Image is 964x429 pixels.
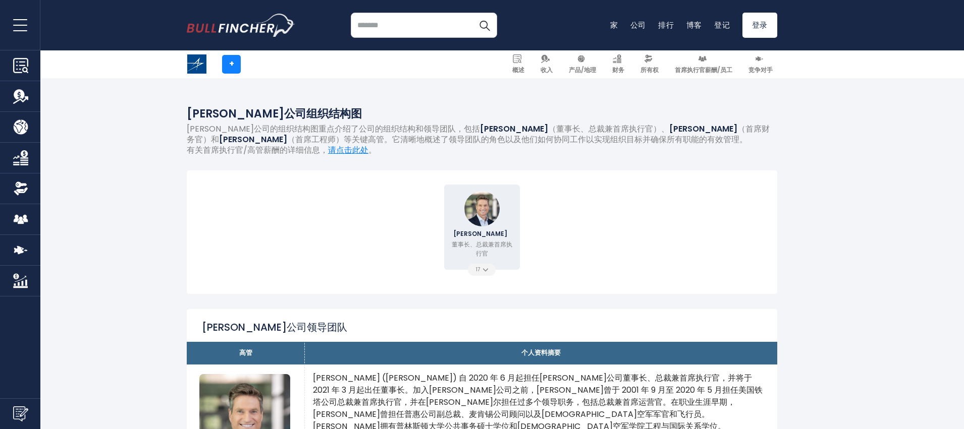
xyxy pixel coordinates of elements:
img: LMT 徽标 [187,54,206,74]
a: 概述 [508,50,529,78]
font: 有关首席执行官/高管薪酬的详细信息， [187,144,328,156]
img: 吉姆·泰克莱特 [464,191,500,226]
font: 17 [476,266,480,273]
a: 请点击此处 [328,144,368,156]
a: 所有权 [636,50,663,78]
a: 前往主页 [187,14,295,37]
font: + [229,58,234,70]
a: 财务 [608,50,629,78]
font: 个人资料摘要 [521,348,561,357]
font: （董事长、总裁兼首席执行官）、 [548,123,669,135]
font: [PERSON_NAME]公司组织结构图 [187,106,362,121]
a: 登录 [742,13,778,38]
a: 吉姆·泰克莱特 [PERSON_NAME] 董事长、总裁兼首席执行官 17 [444,185,520,270]
font: 登录 [752,20,768,30]
a: 登记 [714,20,730,30]
font: （首席工程师）等关键高管。它清晰地概述了领导团队的角色以及他们如何协同工作以实现组织目标并确保所有职能的有效管理。 [287,134,747,145]
font: 收入 [541,66,553,74]
img: 所有权 [13,181,28,196]
font: [PERSON_NAME] [453,229,507,238]
font: 首席执行官薪酬/员工 [675,66,732,74]
font: 。 [368,144,377,156]
a: 竞争对手 [744,50,777,78]
font: （首席财务官）和 [187,123,770,145]
font: 概述 [512,66,524,74]
font: 产品/地理 [569,66,596,74]
button: 搜索 [472,13,497,38]
img: 红腹灰雀徽标 [187,14,295,37]
font: [PERSON_NAME] [219,134,287,145]
a: + [222,55,241,74]
font: 高管 [239,348,252,357]
font: [PERSON_NAME] [669,123,737,135]
a: 家 [610,20,618,30]
font: 所有权 [640,66,659,74]
font: 财务 [612,66,624,74]
a: 公司 [630,20,647,30]
a: 排行 [658,20,674,30]
font: [PERSON_NAME]公司的组织结构图重点介绍了公司的组织结构和领导团队，包括 [187,123,480,135]
font: 竞争对手 [748,66,773,74]
font: [PERSON_NAME] [480,123,548,135]
font: [PERSON_NAME]公司领导团队 [202,320,347,334]
font: 董事长、总裁兼首席执行官 [452,240,512,258]
a: 收入 [536,50,557,78]
a: 产品/地理 [564,50,601,78]
a: 博客 [686,20,703,30]
a: 首席执行官薪酬/员工 [670,50,737,78]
